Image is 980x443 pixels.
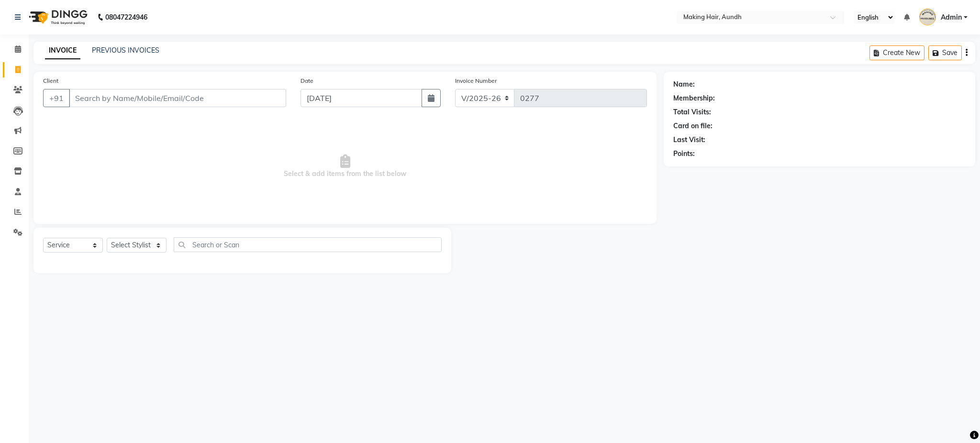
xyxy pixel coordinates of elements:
b: 08047224946 [105,4,147,31]
input: Search or Scan [174,237,442,252]
a: INVOICE [45,42,80,59]
div: Card on file: [673,121,713,131]
input: Search by Name/Mobile/Email/Code [69,89,286,107]
button: Create New [869,45,924,60]
img: Admin [919,9,936,25]
img: logo [24,4,90,31]
div: Last Visit: [673,135,705,145]
div: Points: [673,149,695,159]
span: Select & add items from the list below [43,119,647,214]
span: Admin [941,12,962,22]
label: Invoice Number [455,77,497,85]
button: +91 [43,89,70,107]
div: Membership: [673,93,715,103]
label: Date [301,77,313,85]
div: Total Visits: [673,107,711,117]
a: PREVIOUS INVOICES [92,46,159,55]
label: Client [43,77,58,85]
div: Name: [673,79,695,89]
button: Save [928,45,962,60]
